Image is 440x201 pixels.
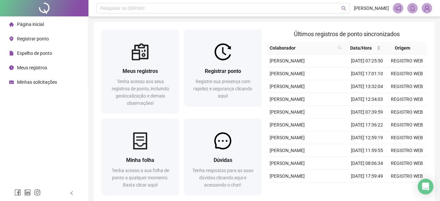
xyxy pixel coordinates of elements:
[347,183,387,195] td: [DATE] 12:59:51
[270,135,305,140] span: [PERSON_NAME]
[354,5,389,12] span: [PERSON_NAME]
[9,65,14,70] span: clock-circle
[387,67,427,80] td: REGISTRO WEB
[347,106,387,119] td: [DATE] 07:39:59
[387,119,427,131] td: REGISTRO WEB
[418,179,433,194] div: Open Intercom Messenger
[270,109,305,115] span: [PERSON_NAME]
[270,58,305,63] span: [PERSON_NAME]
[387,183,427,195] td: REGISTRO WEB
[184,30,261,106] a: Registrar pontoRegistre sua presença com rapidez e segurança clicando aqui!
[336,43,343,53] span: search
[126,157,154,163] span: Minha folha
[270,97,305,102] span: [PERSON_NAME]
[387,55,427,67] td: REGISTRO WEB
[17,65,47,70] span: Meus registros
[270,148,305,153] span: [PERSON_NAME]
[387,144,427,157] td: REGISTRO WEB
[347,55,387,67] td: [DATE] 07:25:50
[123,68,158,74] span: Meus registros
[69,191,74,195] span: left
[34,189,41,196] span: instagram
[347,157,387,170] td: [DATE] 08:06:34
[347,170,387,183] td: [DATE] 17:59:49
[17,51,52,56] span: Espelho de ponto
[9,36,14,41] span: environment
[14,189,21,196] span: facebook
[270,44,335,52] span: Colaborador
[17,22,44,27] span: Página inicial
[344,42,383,55] th: Data/Hora
[347,67,387,80] td: [DATE] 17:01:10
[387,157,427,170] td: REGISTRO WEB
[112,79,169,106] span: Tenha acesso aos seus registros de ponto, incluindo geolocalização e demais observações!
[387,106,427,119] td: REGISTRO WEB
[347,93,387,106] td: [DATE] 12:34:03
[347,119,387,131] td: [DATE] 17:36:22
[270,173,305,179] span: [PERSON_NAME]
[410,5,415,11] span: bell
[387,131,427,144] td: REGISTRO WEB
[347,80,387,93] td: [DATE] 13:32:04
[387,93,427,106] td: REGISTRO WEB
[270,122,305,127] span: [PERSON_NAME]
[422,3,432,13] img: 91928
[9,51,14,56] span: file
[102,30,179,113] a: Meus registrosTenha acesso aos seus registros de ponto, incluindo geolocalização e demais observa...
[383,42,422,55] th: Origem
[102,119,179,195] a: Minha folhaTenha acesso a sua folha de ponto a qualquer momento. Basta clicar aqui!
[24,189,31,196] span: linkedin
[270,84,305,89] span: [PERSON_NAME]
[214,157,232,163] span: Dúvidas
[112,168,169,188] span: Tenha acesso a sua folha de ponto a qualquer momento. Basta clicar aqui!
[270,161,305,166] span: [PERSON_NAME]
[387,80,427,93] td: REGISTRO WEB
[387,170,427,183] td: REGISTRO WEB
[347,44,375,52] span: Data/Hora
[294,31,400,37] span: Últimos registros de ponto sincronizados
[395,5,401,11] span: notification
[347,131,387,144] td: [DATE] 12:59:19
[270,71,305,76] span: [PERSON_NAME]
[205,68,241,74] span: Registrar ponto
[193,79,252,99] span: Registre sua presença com rapidez e segurança clicando aqui!
[347,144,387,157] td: [DATE] 11:59:55
[17,79,57,85] span: Minhas solicitações
[9,22,14,27] span: home
[17,36,49,41] span: Registrar ponto
[184,119,261,195] a: DúvidasTenha respostas para as suas dúvidas clicando aqui e acessando o chat!
[9,80,14,84] span: schedule
[338,46,342,50] span: search
[192,168,253,188] span: Tenha respostas para as suas dúvidas clicando aqui e acessando o chat!
[341,6,346,11] span: search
